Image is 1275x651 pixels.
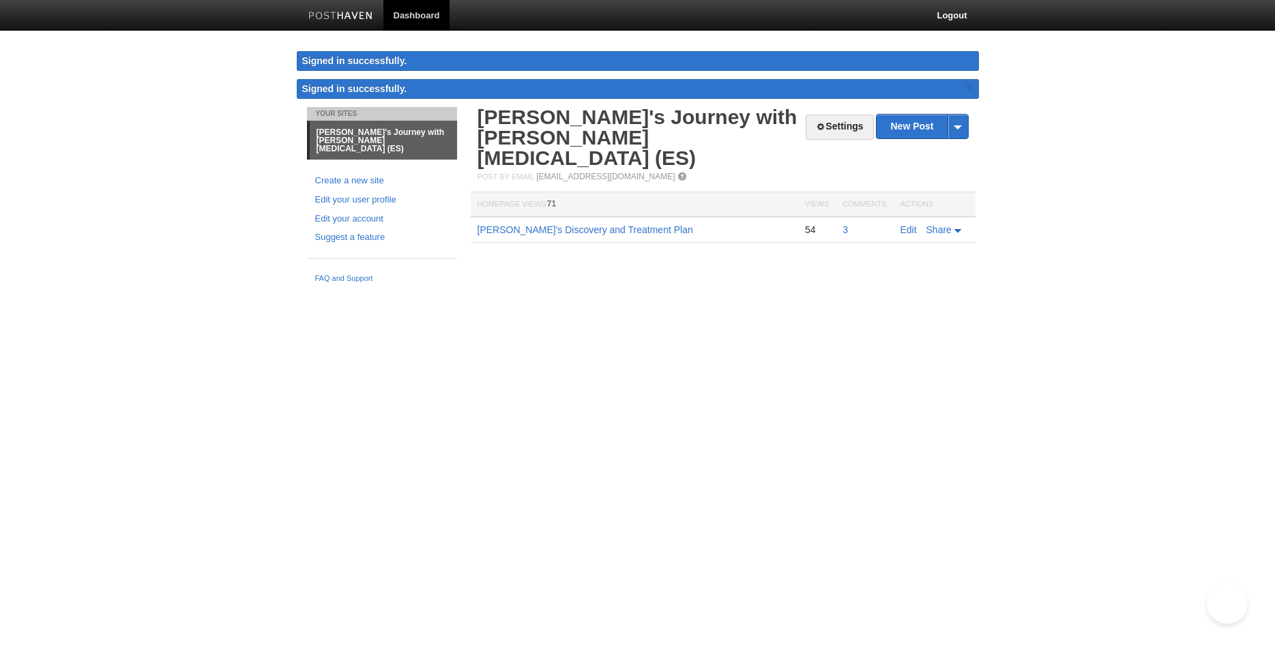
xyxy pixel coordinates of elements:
[315,193,449,207] a: Edit your user profile
[315,174,449,188] a: Create a new site
[302,83,407,94] span: Signed in successfully.
[536,172,675,181] a: [EMAIL_ADDRESS][DOMAIN_NAME]
[894,192,976,217] th: Actions
[798,192,836,217] th: Views
[478,172,534,181] span: Post by Email
[900,224,917,235] a: Edit
[926,224,952,235] span: Share
[842,224,848,235] a: 3
[547,199,556,209] span: 71
[310,121,457,160] a: [PERSON_NAME]'s Journey with [PERSON_NAME][MEDICAL_DATA] (ES)
[1207,583,1248,624] iframe: Help Scout Beacon - Open
[471,192,798,217] th: Homepage Views
[478,106,797,169] a: [PERSON_NAME]'s Journey with [PERSON_NAME][MEDICAL_DATA] (ES)
[963,79,976,96] a: ×
[836,192,893,217] th: Comments
[806,115,873,140] a: Settings
[307,107,457,121] li: Your Sites
[315,212,449,226] a: Edit your account
[877,115,967,138] a: New Post
[805,224,829,236] div: 54
[315,273,449,285] a: FAQ and Support
[297,51,979,71] div: Signed in successfully.
[308,12,373,22] img: Posthaven-bar
[478,224,693,235] a: [PERSON_NAME]'s Discovery and Treatment Plan
[315,230,449,245] a: Suggest a feature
